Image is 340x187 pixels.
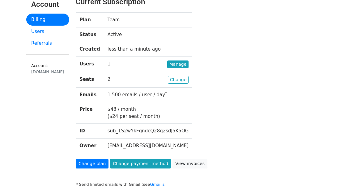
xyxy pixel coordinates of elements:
[31,69,64,75] div: [DOMAIN_NAME]
[104,72,193,87] td: 2
[76,102,104,124] th: Price
[167,60,189,68] a: Manage
[76,72,104,87] th: Seats
[76,42,104,57] th: Created
[104,56,193,72] td: 1
[110,159,171,168] a: Change payment method
[76,13,104,27] th: Plan
[31,63,64,75] small: Account:
[104,42,193,57] td: less than a minute ago
[76,56,104,72] th: Users
[104,124,193,139] td: sub_1S2wYkFgndcQ28q2sdJ5K5OG
[104,27,193,42] td: Active
[76,159,108,168] a: Change plan
[104,102,193,124] td: $48 / month ($24 per seat / month)
[104,87,193,102] td: 1,500 emails / user / day
[309,157,340,187] div: 聊天小组件
[76,27,104,42] th: Status
[309,157,340,187] iframe: Chat Widget
[104,138,193,153] td: [EMAIL_ADDRESS][DOMAIN_NAME]
[26,37,69,49] a: Referrals
[26,14,69,26] a: Billing
[172,159,207,168] a: View invoices
[76,138,104,153] th: Owner
[104,13,193,27] td: Team
[168,76,189,84] a: Change
[76,124,104,139] th: ID
[76,87,104,102] th: Emails
[26,26,69,38] a: Users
